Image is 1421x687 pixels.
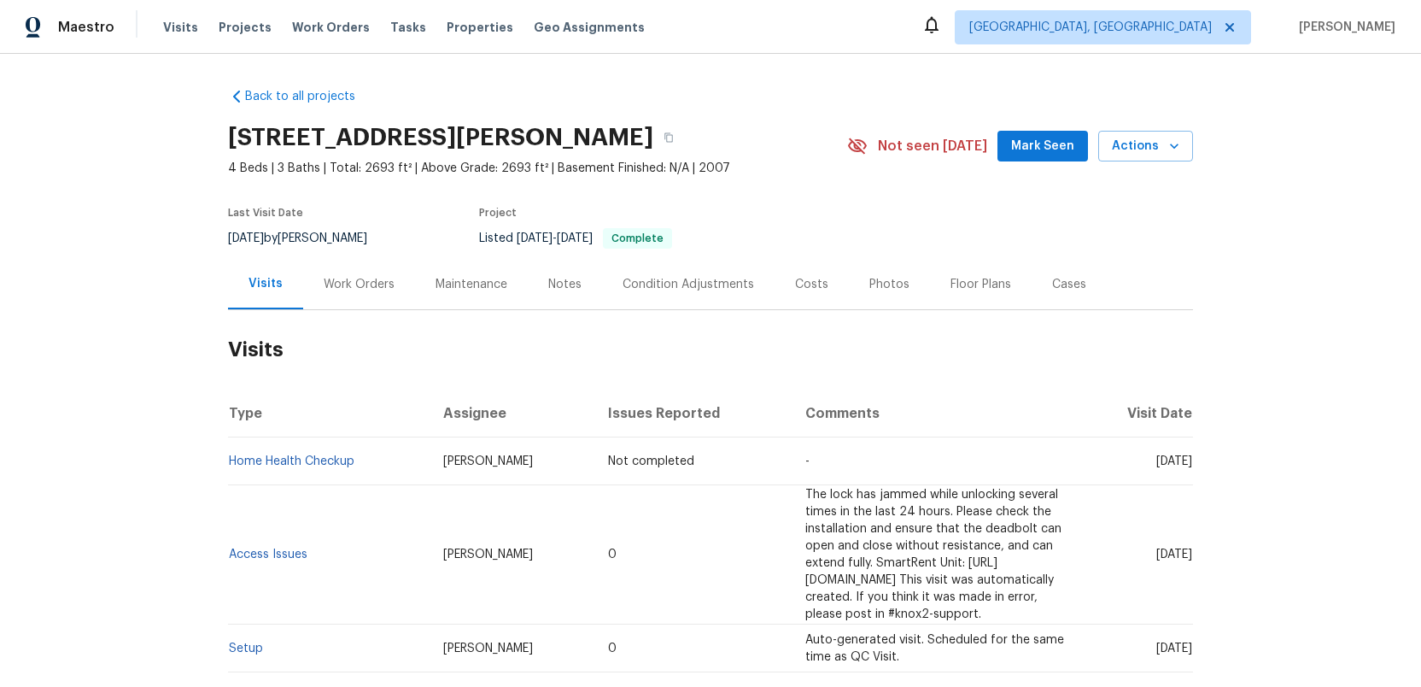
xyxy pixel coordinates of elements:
[623,276,754,293] div: Condition Adjustments
[390,21,426,33] span: Tasks
[608,643,617,655] span: 0
[997,131,1088,162] button: Mark Seen
[1098,131,1193,162] button: Actions
[517,232,593,244] span: -
[1156,455,1192,467] span: [DATE]
[805,489,1061,620] span: The lock has jammed while unlocking several times in the last 24 hours. Please check the installa...
[228,390,430,437] th: Type
[436,276,507,293] div: Maintenance
[228,88,392,105] a: Back to all projects
[1292,19,1395,36] span: [PERSON_NAME]
[557,232,593,244] span: [DATE]
[228,232,264,244] span: [DATE]
[548,276,582,293] div: Notes
[228,310,1193,390] h2: Visits
[324,276,395,293] div: Work Orders
[219,19,272,36] span: Projects
[1156,643,1192,655] span: [DATE]
[653,122,684,153] button: Copy Address
[479,208,517,218] span: Project
[229,643,263,655] a: Setup
[1052,276,1086,293] div: Cases
[608,549,617,561] span: 0
[792,390,1081,437] th: Comments
[443,549,533,561] span: [PERSON_NAME]
[228,208,303,218] span: Last Visit Date
[594,390,791,437] th: Issues Reported
[1156,549,1192,561] span: [DATE]
[228,129,653,146] h2: [STREET_ADDRESS][PERSON_NAME]
[479,232,672,244] span: Listed
[1112,136,1179,157] span: Actions
[228,160,847,177] span: 4 Beds | 3 Baths | Total: 2693 ft² | Above Grade: 2693 ft² | Basement Finished: N/A | 2007
[229,549,307,561] a: Access Issues
[517,232,553,244] span: [DATE]
[228,228,388,249] div: by [PERSON_NAME]
[163,19,198,36] span: Visits
[795,276,828,293] div: Costs
[534,19,645,36] span: Geo Assignments
[430,390,595,437] th: Assignee
[1011,136,1074,157] span: Mark Seen
[58,19,114,36] span: Maestro
[805,634,1064,663] span: Auto-generated visit. Scheduled for the same time as QC Visit.
[969,19,1212,36] span: [GEOGRAPHIC_DATA], [GEOGRAPHIC_DATA]
[229,455,354,467] a: Home Health Checkup
[443,455,533,467] span: [PERSON_NAME]
[605,233,670,244] span: Complete
[608,455,694,467] span: Not completed
[878,138,987,155] span: Not seen [DATE]
[805,455,810,467] span: -
[447,19,513,36] span: Properties
[1081,390,1193,437] th: Visit Date
[443,643,533,655] span: [PERSON_NAME]
[950,276,1011,293] div: Floor Plans
[869,276,909,293] div: Photos
[292,19,370,36] span: Work Orders
[249,275,283,292] div: Visits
